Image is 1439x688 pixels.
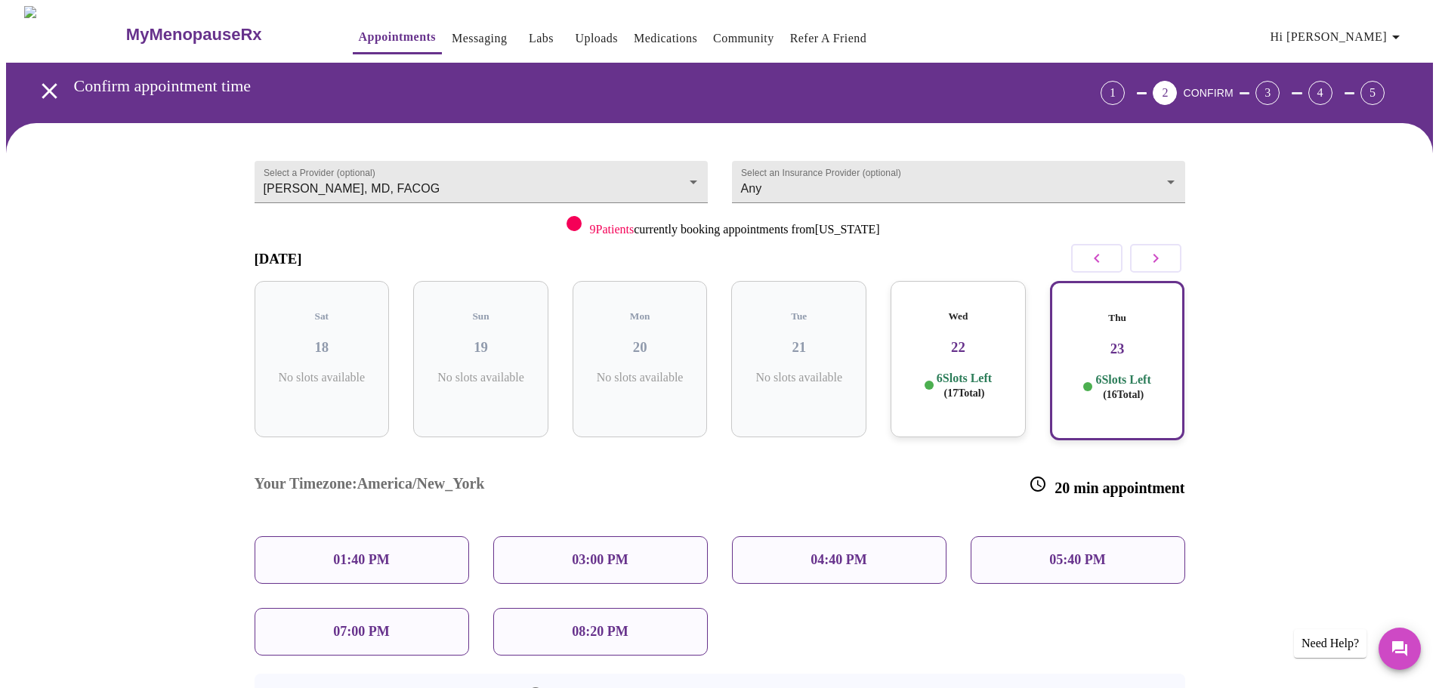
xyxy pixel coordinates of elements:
a: Labs [529,28,554,49]
h3: 20 [585,339,696,356]
a: Medications [634,28,697,49]
h3: 22 [903,339,1014,356]
div: 5 [1360,81,1385,105]
h3: Your Timezone: America/New_York [255,475,485,497]
button: Refer a Friend [784,23,873,54]
p: No slots available [585,371,696,384]
div: [PERSON_NAME], MD, FACOG [255,161,708,203]
h3: [DATE] [255,251,302,267]
h5: Mon [585,310,696,322]
p: 6 Slots Left [1095,372,1150,402]
a: MyMenopauseRx [124,8,322,61]
span: ( 16 Total) [1103,389,1144,400]
p: currently booking appointments from [US_STATE] [589,223,879,236]
h3: 21 [743,339,854,356]
button: Messaging [446,23,513,54]
div: 3 [1255,81,1280,105]
h5: Wed [903,310,1014,322]
a: Messaging [452,28,507,49]
span: ( 17 Total) [943,387,984,399]
p: 05:40 PM [1049,552,1105,568]
p: 01:40 PM [333,552,389,568]
p: 03:00 PM [572,552,628,568]
h3: 18 [267,339,378,356]
p: No slots available [425,371,536,384]
button: Labs [517,23,565,54]
div: 1 [1101,81,1125,105]
button: Uploads [569,23,624,54]
h5: Thu [1064,312,1172,324]
span: CONFIRM [1183,87,1233,99]
h5: Sat [267,310,378,322]
p: 08:20 PM [572,624,628,640]
span: Hi [PERSON_NAME] [1271,26,1405,48]
a: Refer a Friend [790,28,867,49]
span: 9 Patients [589,223,634,236]
button: Community [707,23,780,54]
div: 2 [1153,81,1177,105]
h5: Tue [743,310,854,322]
a: Community [713,28,774,49]
img: MyMenopauseRx Logo [24,6,124,63]
h5: Sun [425,310,536,322]
h3: 23 [1064,341,1172,357]
a: Appointments [359,26,436,48]
button: Appointments [353,22,442,54]
button: Medications [628,23,703,54]
h3: 19 [425,339,536,356]
p: No slots available [267,371,378,384]
p: 07:00 PM [333,624,389,640]
button: open drawer [27,69,72,113]
p: 04:40 PM [811,552,866,568]
h3: 20 min appointment [1029,475,1184,497]
h3: Confirm appointment time [74,76,1017,96]
div: 4 [1308,81,1332,105]
p: No slots available [743,371,854,384]
div: Need Help? [1294,629,1366,658]
button: Messages [1379,628,1421,670]
button: Hi [PERSON_NAME] [1265,22,1411,52]
div: Any [732,161,1185,203]
h3: MyMenopauseRx [126,25,262,45]
p: 6 Slots Left [937,371,992,400]
a: Uploads [575,28,618,49]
